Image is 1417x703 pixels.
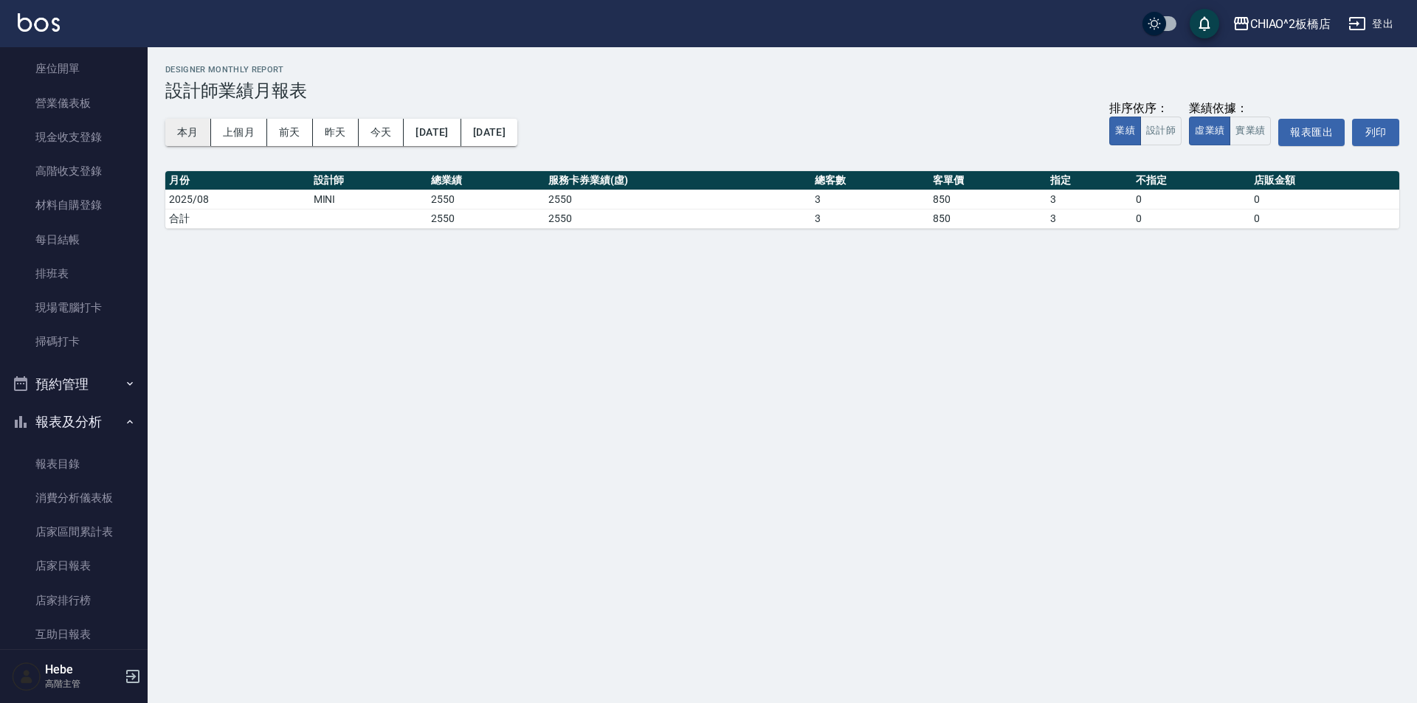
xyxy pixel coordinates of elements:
a: 店家區間累計表 [6,515,142,549]
a: 高階收支登錄 [6,154,142,188]
a: 掃碼打卡 [6,325,142,359]
td: 0 [1250,190,1399,209]
h2: Designer Monthly Report [165,65,1399,75]
h3: 設計師業績月報表 [165,80,1399,101]
a: 營業儀表板 [6,86,142,120]
th: 設計師 [310,171,427,190]
td: 2025/08 [165,190,310,209]
td: 2550 [427,190,545,209]
button: 列印 [1352,119,1399,146]
button: 報表匯出 [1278,119,1345,146]
td: 0 [1250,209,1399,228]
th: 月份 [165,171,310,190]
button: 登出 [1342,10,1399,38]
img: Person [12,662,41,691]
th: 店販金額 [1250,171,1399,190]
a: 排班表 [6,257,142,291]
button: [DATE] [461,119,517,146]
div: 排序依序： [1109,101,1182,117]
td: 2550 [545,190,811,209]
td: 3 [1047,209,1132,228]
a: 現場電腦打卡 [6,291,142,325]
th: 不指定 [1132,171,1249,190]
p: 高階主管 [45,677,120,690]
img: Logo [18,13,60,32]
th: 服務卡券業績(虛) [545,171,811,190]
div: 業績依據： [1189,101,1271,117]
td: 3 [811,209,928,228]
button: 虛業績 [1189,117,1230,145]
button: 設計師 [1140,117,1182,145]
button: 昨天 [313,119,359,146]
a: 互助日報表 [6,617,142,651]
td: 2550 [545,209,811,228]
td: 850 [929,190,1047,209]
button: [DATE] [404,119,461,146]
th: 客單價 [929,171,1047,190]
h5: Hebe [45,662,120,677]
th: 指定 [1047,171,1132,190]
a: 消費分析儀表板 [6,481,142,515]
div: CHIAO^2板橋店 [1250,15,1331,33]
a: 每日結帳 [6,223,142,257]
button: 本月 [165,119,211,146]
button: 上個月 [211,119,267,146]
td: 0 [1132,209,1249,228]
td: 3 [811,190,928,209]
a: 店家日報表 [6,549,142,583]
td: MINI [310,190,427,209]
td: 合計 [165,209,310,228]
td: 850 [929,209,1047,228]
a: 材料自購登錄 [6,188,142,222]
button: 預約管理 [6,365,142,404]
button: 報表及分析 [6,403,142,441]
td: 0 [1132,190,1249,209]
a: 座位開單 [6,52,142,86]
th: 總業績 [427,171,545,190]
table: a dense table [165,171,1399,229]
button: 今天 [359,119,404,146]
a: 店家排行榜 [6,583,142,617]
button: 業績 [1109,117,1141,145]
button: CHIAO^2板橋店 [1227,9,1337,39]
td: 3 [1047,190,1132,209]
th: 總客數 [811,171,928,190]
a: 現金收支登錄 [6,120,142,154]
button: 前天 [267,119,313,146]
a: 報表目錄 [6,447,142,481]
td: 2550 [427,209,545,228]
button: 實業績 [1230,117,1271,145]
button: save [1190,9,1219,38]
